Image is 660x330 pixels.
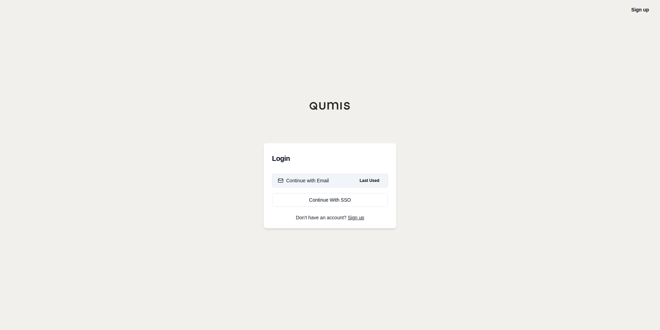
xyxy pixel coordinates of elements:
[278,177,329,184] div: Continue with Email
[278,196,382,203] div: Continue With SSO
[631,7,649,12] a: Sign up
[272,152,388,165] h3: Login
[272,193,388,207] a: Continue With SSO
[348,215,364,220] a: Sign up
[357,176,382,185] span: Last Used
[272,215,388,220] p: Don't have an account?
[309,102,351,110] img: Qumis
[272,174,388,187] button: Continue with EmailLast Used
